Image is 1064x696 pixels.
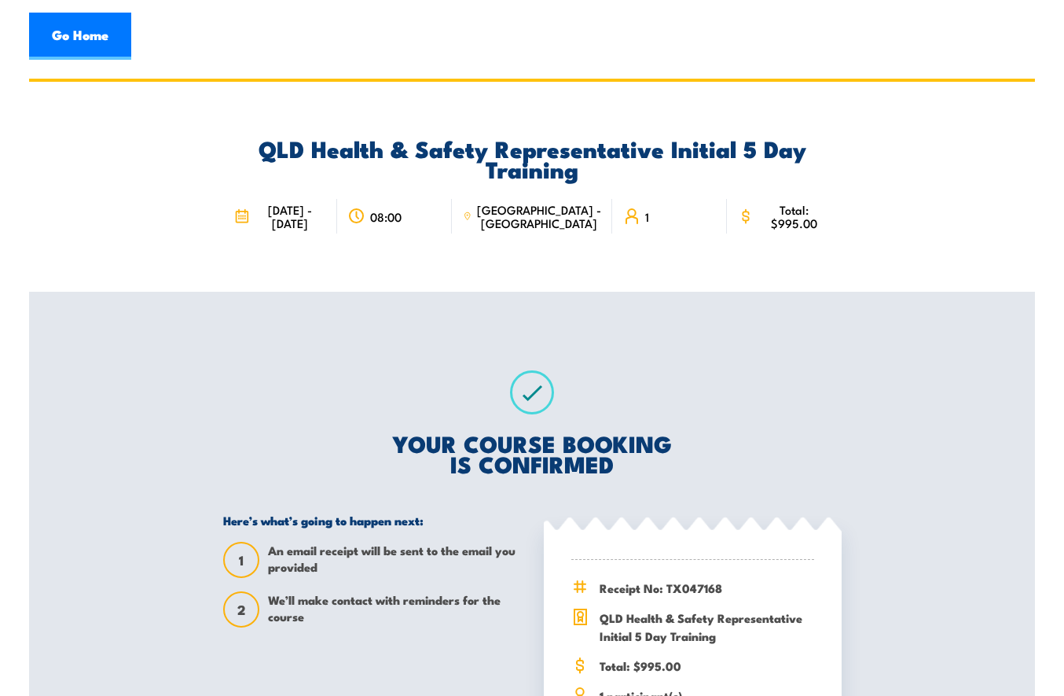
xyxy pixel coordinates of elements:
[254,203,327,230] span: [DATE] - [DATE]
[223,138,842,179] h2: QLD Health & Safety Representative Initial 5 Day Training
[225,602,258,618] span: 2
[600,579,814,597] span: Receipt No: TX047168
[600,609,814,645] span: QLD Health & Safety Representative Initial 5 Day Training
[645,210,649,223] span: 1
[476,203,601,230] span: [GEOGRAPHIC_DATA] - [GEOGRAPHIC_DATA]
[223,433,842,473] h2: YOUR COURSE BOOKING IS CONFIRMED
[268,591,521,628] span: We’ll make contact with reminders for the course
[29,13,131,60] a: Go Home
[370,210,402,223] span: 08:00
[223,513,521,528] h5: Here’s what’s going to happen next:
[600,657,814,675] span: Total: $995.00
[268,542,521,578] span: An email receipt will be sent to the email you provided
[758,203,831,230] span: Total: $995.00
[225,552,258,569] span: 1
